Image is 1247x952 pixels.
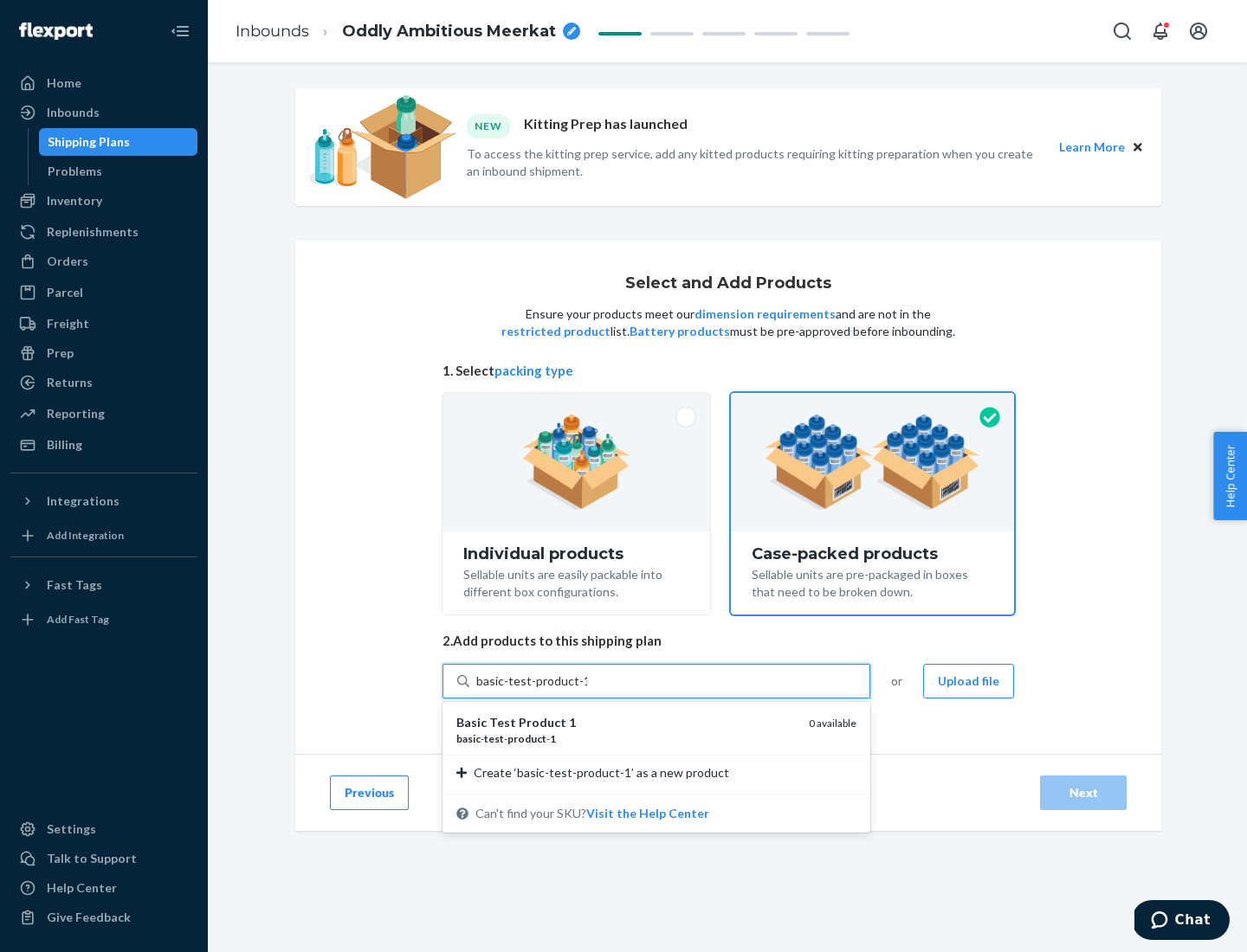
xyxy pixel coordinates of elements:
a: Billing [10,431,197,459]
a: Prep [10,339,197,367]
button: Give Feedback [10,904,197,931]
button: Upload file [923,664,1014,698]
button: Learn More [1059,138,1125,157]
span: 2. Add products to this shipping plan [443,632,1014,650]
a: Inbounds [236,22,309,41]
div: Individual products [463,545,689,563]
a: Shipping Plans [39,128,198,156]
a: Orders [10,248,197,275]
div: Parcel [47,284,83,301]
em: test [484,732,504,745]
div: Inbounds [47,104,100,121]
div: Case-packed products [752,545,993,563]
button: packing type [494,362,573,380]
p: Kitting Prep has launched [524,114,688,138]
div: Add Integration [47,528,124,543]
a: Settings [10,815,197,843]
input: Basic Test Product 1basic-test-product-10 availableCreate ‘basic-test-product-1’ as a new product... [476,672,587,690]
button: dimension requirements [695,306,836,323]
a: Home [10,69,197,97]
div: Shipping Plans [48,133,130,151]
a: Inventory [10,187,197,215]
a: Replenishments [10,218,197,246]
em: product [507,732,546,745]
p: Ensure your products meet our and are not in the list. must be pre-approved before inbounding. [500,306,957,340]
div: - - - [456,731,795,746]
a: Add Fast Tag [10,606,197,634]
h1: Select and Add Products [625,275,831,293]
div: Prep [47,344,74,362]
button: restricted product [501,323,611,340]
p: To access the kitting prep service, add any kitted products requiring kitting preparation when yo... [467,145,1043,180]
div: Give Feedback [47,909,131,926]
button: Battery products [630,323,730,340]
img: individual-pack.facf35554cb0f1810c75b2bd6df2d64e.png [522,415,630,510]
button: Next [1040,775,1127,810]
div: Help Center [47,879,117,897]
button: Open Search Box [1105,14,1140,48]
button: Close [1128,138,1147,157]
button: Basic Test Product 1basic-test-product-10 availableCreate ‘basic-test-product-1’ as a new product... [586,805,709,822]
a: Inbounds [10,99,197,126]
div: Fast Tags [47,576,102,594]
em: Test [489,715,516,730]
a: Parcel [10,279,197,306]
div: Billing [47,436,82,453]
em: basic [456,732,481,745]
ol: breadcrumbs [222,6,594,57]
span: 0 available [809,717,856,730]
div: Sellable units are easily packable into different box configurations. [463,563,689,601]
span: 1. Select [443,362,1014,380]
a: Returns [10,369,197,396]
img: case-pack.59cecea509d18c883b923b81aeac6d0b.png [765,415,980,510]
img: Flexport logo [19,23,93,40]
div: Talk to Support [47,850,137,867]
em: 1 [569,715,576,730]
div: Home [47,74,81,92]
a: Problems [39,158,198,185]
a: Help Center [10,874,197,902]
em: Product [519,715,566,730]
span: Can't find your SKU? [475,805,709,822]
div: Inventory [47,192,102,209]
div: Next [1055,784,1112,801]
div: Orders [47,253,88,270]
div: Add Fast Tag [47,612,109,627]
div: Returns [47,374,93,391]
div: NEW [467,114,510,138]
div: Integrations [47,492,120,510]
button: Close Navigation [163,14,197,48]
button: Open notifications [1143,14,1178,48]
div: Freight [47,315,89,332]
button: Talk to Support [10,845,197,872]
div: Settings [47,820,96,838]
em: Basic [456,715,487,730]
div: Replenishments [47,223,139,241]
button: Integrations [10,487,197,515]
div: Reporting [47,405,105,422]
em: 1 [550,732,556,745]
span: or [891,672,902,690]
div: Sellable units are pre-packaged in boxes that need to be broken down. [752,563,993,601]
a: Freight [10,310,197,338]
button: Help Center [1213,432,1247,520]
span: Create ‘basic-test-product-1’ as a new product [474,764,729,782]
a: Add Integration [10,522,197,550]
a: Reporting [10,400,197,428]
button: Open account menu [1181,14,1216,48]
span: Oddly Ambitious Meerkat [342,21,556,43]
iframe: Opens a widget where you can chat to one of our agents [1134,900,1230,943]
div: Problems [48,163,102,180]
button: Fast Tags [10,571,197,599]
button: Previous [330,775,409,810]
